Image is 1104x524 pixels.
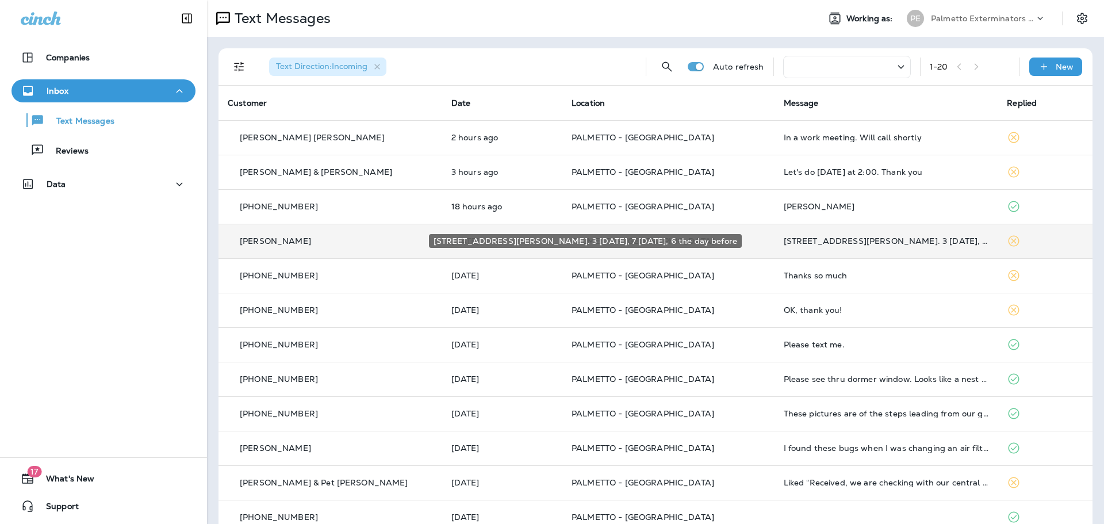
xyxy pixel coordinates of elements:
p: [PERSON_NAME] [PERSON_NAME] [240,133,385,142]
p: Data [47,179,66,189]
span: PALMETTO - [GEOGRAPHIC_DATA] [572,167,714,177]
p: Aug 27, 2025 04:56 PM [451,202,553,211]
button: Collapse Sidebar [171,7,203,30]
button: Settings [1072,8,1092,29]
p: Aug 25, 2025 01:50 PM [451,512,553,522]
div: Let's do Friday at 2:00. Thank you [784,167,989,177]
p: [PERSON_NAME] [240,443,311,453]
p: Inbox [47,86,68,95]
div: In a work meeting. Will call shortly [784,133,989,142]
p: Aug 26, 2025 01:59 PM [451,443,553,453]
p: [PHONE_NUMBER] [240,202,318,211]
p: Text Messages [45,116,114,127]
p: New [1056,62,1074,71]
span: Customer [228,98,267,108]
p: Text Messages [230,10,331,27]
span: PALMETTO - [GEOGRAPHIC_DATA] [572,201,714,212]
span: PALMETTO - [GEOGRAPHIC_DATA] [572,339,714,350]
span: PALMETTO - [GEOGRAPHIC_DATA] [572,477,714,488]
div: These pictures are of the steps leading from our garage under our house up to the first floor! Mu... [784,409,989,418]
p: Aug 25, 2025 02:43 PM [451,478,553,487]
span: PALMETTO - [GEOGRAPHIC_DATA] [572,270,714,281]
span: PALMETTO - [GEOGRAPHIC_DATA] [572,443,714,453]
span: Location [572,98,605,108]
div: Liked “Received, we are checking with our central billing office to see if they know what may hav... [784,478,989,487]
span: PALMETTO - [GEOGRAPHIC_DATA] [572,132,714,143]
p: [PHONE_NUMBER] [240,374,318,384]
p: [PHONE_NUMBER] [240,305,318,315]
span: PALMETTO - [GEOGRAPHIC_DATA] [572,512,714,522]
p: Auto refresh [713,62,764,71]
p: Palmetto Exterminators LLC [931,14,1034,23]
span: PALMETTO - [GEOGRAPHIC_DATA] [572,305,714,315]
span: 17 [27,466,41,477]
span: What's New [34,474,94,488]
div: 1 - 20 [930,62,948,71]
p: Aug 26, 2025 05:22 PM [451,305,553,315]
button: Reviews [11,138,195,162]
div: I found these bugs when I was changing an air filter. They are dead. Are these termites? [784,443,989,453]
button: 17What's New [11,467,195,490]
button: Data [11,173,195,196]
div: Please see thru dormer window. Looks like a nest of some kind. Can you give me your opinion on th... [784,374,989,384]
p: Reviews [44,146,89,157]
div: 2347 sturgeon St, John's island. 3 today, 7 yesterday, 6 the day before [784,236,989,246]
p: Companies [46,53,90,62]
div: PE [907,10,924,27]
div: [STREET_ADDRESS][PERSON_NAME]. 3 [DATE], 7 [DATE], 6 the day before [429,234,742,248]
p: [PERSON_NAME] [240,236,311,246]
span: PALMETTO - [GEOGRAPHIC_DATA] [572,374,714,384]
span: Support [34,502,79,515]
button: Inbox [11,79,195,102]
p: Aug 26, 2025 04:18 PM [451,374,553,384]
p: Aug 28, 2025 09:24 AM [451,133,553,142]
div: Text Direction:Incoming [269,58,386,76]
p: Aug 26, 2025 05:48 PM [451,271,553,280]
p: [PHONE_NUMBER] [240,271,318,280]
button: Search Messages [655,55,678,78]
p: Aug 28, 2025 08:01 AM [451,167,553,177]
span: PALMETTO - [GEOGRAPHIC_DATA] [572,408,714,419]
div: Thanks so much [784,271,989,280]
p: [PERSON_NAME] & [PERSON_NAME] [240,167,392,177]
button: Text Messages [11,108,195,132]
span: Date [451,98,471,108]
p: [PHONE_NUMBER] [240,512,318,522]
p: [PHONE_NUMBER] [240,409,318,418]
button: Companies [11,46,195,69]
p: [PHONE_NUMBER] [240,340,318,349]
div: Please text me. [784,340,989,349]
p: Aug 26, 2025 04:31 PM [451,340,553,349]
span: Working as: [846,14,895,24]
span: Replied [1007,98,1037,108]
p: Aug 26, 2025 04:05 PM [451,409,553,418]
button: Support [11,495,195,518]
button: Filters [228,55,251,78]
span: Message [784,98,819,108]
div: Cheslock [784,202,989,211]
p: [PERSON_NAME] & Pet [PERSON_NAME] [240,478,408,487]
span: Text Direction : Incoming [276,61,367,71]
div: OK, thank you! [784,305,989,315]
